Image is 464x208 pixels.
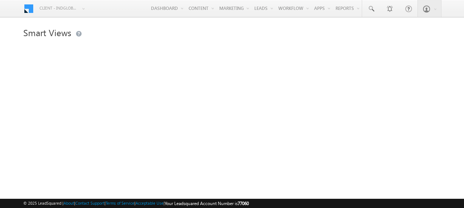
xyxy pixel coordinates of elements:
[63,201,74,205] a: About
[106,201,134,205] a: Terms of Service
[135,201,164,205] a: Acceptable Use
[23,200,249,207] span: © 2025 LeadSquared | | | | |
[23,27,71,38] span: Smart Views
[165,201,249,206] span: Your Leadsquared Account Number is
[39,4,78,12] span: Client - indglobal1 (77060)
[75,201,104,205] a: Contact Support
[238,201,249,206] span: 77060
